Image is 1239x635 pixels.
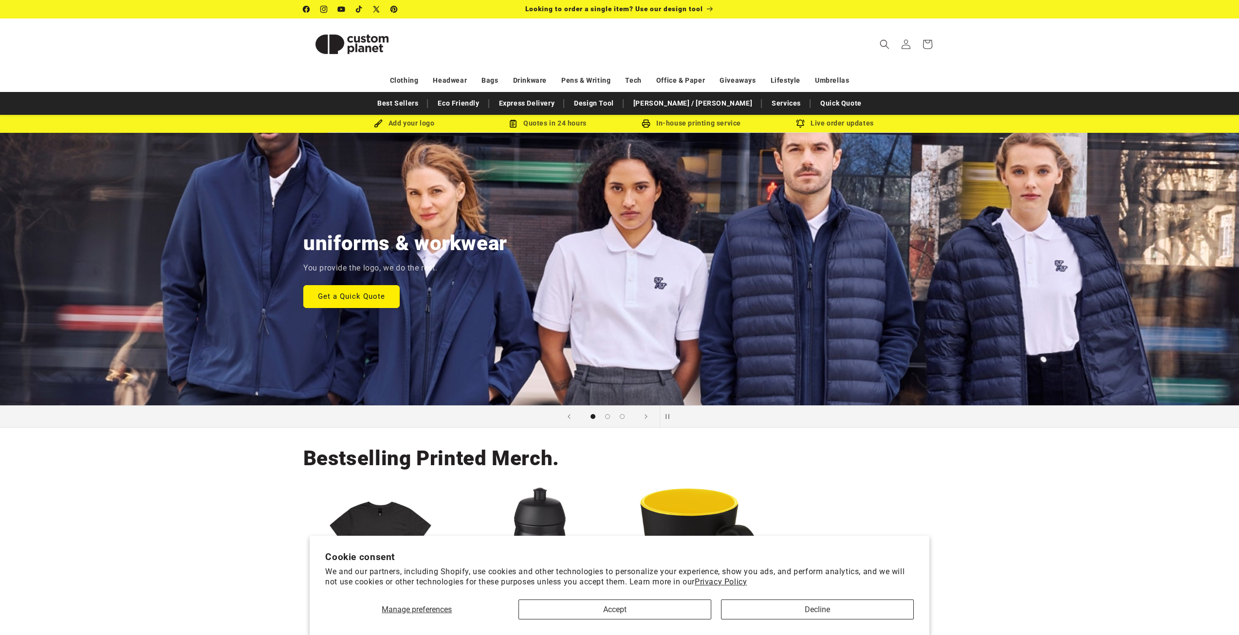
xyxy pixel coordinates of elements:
[558,406,580,427] button: Previous slide
[642,119,650,128] img: In-house printing
[569,95,619,112] a: Design Tool
[695,577,747,586] a: Privacy Policy
[303,445,559,472] h2: Bestselling Printed Merch.
[325,599,508,619] button: Manage preferences
[656,72,705,89] a: Office & Paper
[476,117,620,129] div: Quotes in 24 hours
[874,34,895,55] summary: Search
[303,22,401,66] img: Custom Planet
[303,261,437,275] p: You provide the logo, we do the rest.
[525,5,703,13] span: Looking to order a single item? Use our design tool
[481,72,498,89] a: Bags
[561,72,610,89] a: Pens & Writing
[763,117,907,129] div: Live order updates
[660,406,681,427] button: Pause slideshow
[470,486,610,625] img: HydroFlex™ 500 ml squeezy sport bottle
[325,567,914,587] p: We and our partners, including Shopify, use cookies and other technologies to personalize your ex...
[374,119,383,128] img: Brush Icon
[494,95,560,112] a: Express Delivery
[433,95,484,112] a: Eco Friendly
[815,95,867,112] a: Quick Quote
[303,285,400,308] a: Get a Quick Quote
[767,95,806,112] a: Services
[629,95,757,112] a: [PERSON_NAME] / [PERSON_NAME]
[771,72,800,89] a: Lifestyle
[518,599,711,619] button: Accept
[433,72,467,89] a: Headwear
[513,72,547,89] a: Drinkware
[615,409,629,424] button: Load slide 3 of 3
[720,72,756,89] a: Giveaways
[721,599,914,619] button: Decline
[372,95,423,112] a: Best Sellers
[333,117,476,129] div: Add your logo
[325,551,914,562] h2: Cookie consent
[390,72,419,89] a: Clothing
[509,119,518,128] img: Order Updates Icon
[796,119,805,128] img: Order updates
[630,486,769,625] img: Oli 360 ml ceramic mug with handle
[600,409,615,424] button: Load slide 2 of 3
[382,605,452,614] span: Manage preferences
[620,117,763,129] div: In-house printing service
[299,18,404,70] a: Custom Planet
[586,409,600,424] button: Load slide 1 of 3
[635,406,657,427] button: Next slide
[815,72,849,89] a: Umbrellas
[303,230,507,256] h2: uniforms & workwear
[625,72,641,89] a: Tech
